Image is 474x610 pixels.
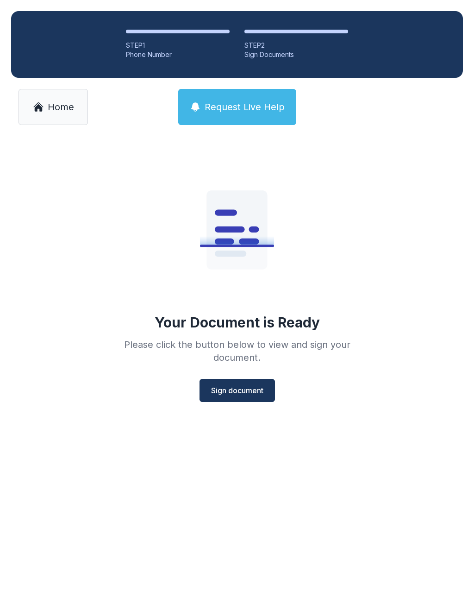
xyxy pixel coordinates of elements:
div: Please click the button below to view and sign your document. [104,338,370,364]
span: Sign document [211,385,263,396]
div: STEP 2 [244,41,348,50]
span: Home [48,101,74,113]
div: Your Document is Ready [155,314,320,331]
div: Phone Number [126,50,230,59]
div: STEP 1 [126,41,230,50]
span: Request Live Help [205,101,285,113]
div: Sign Documents [244,50,348,59]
